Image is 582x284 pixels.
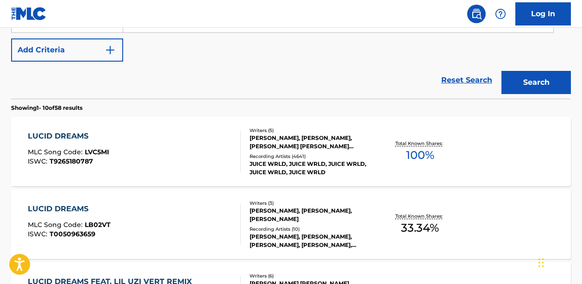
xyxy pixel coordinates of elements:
[28,203,111,215] div: LUCID DREAMS
[401,220,439,236] span: 33.34 %
[28,221,85,229] span: MLC Song Code :
[250,127,374,134] div: Writers ( 5 )
[491,5,510,23] div: Help
[28,131,109,142] div: LUCID DREAMS
[406,147,434,164] span: 100 %
[395,140,445,147] p: Total Known Shares:
[11,104,82,112] p: Showing 1 - 10 of 58 results
[28,157,50,165] span: ISWC :
[250,207,374,223] div: [PERSON_NAME], [PERSON_NAME], [PERSON_NAME]
[437,70,497,90] a: Reset Search
[28,230,50,238] span: ISWC :
[250,272,374,279] div: Writers ( 6 )
[501,71,571,94] button: Search
[11,7,47,20] img: MLC Logo
[515,2,571,25] a: Log In
[11,189,571,259] a: LUCID DREAMSMLC Song Code:LB02VTISWC:T0050963659Writers (3)[PERSON_NAME], [PERSON_NAME], [PERSON_...
[250,233,374,249] div: [PERSON_NAME], [PERSON_NAME], [PERSON_NAME], [PERSON_NAME], [PERSON_NAME]
[467,5,486,23] a: Public Search
[250,134,374,151] div: [PERSON_NAME], [PERSON_NAME], [PERSON_NAME] [PERSON_NAME] [PERSON_NAME] [PERSON_NAME]
[85,148,109,156] span: LVC5MI
[471,8,482,19] img: search
[50,230,95,238] span: T0050963659
[105,44,116,56] img: 9d2ae6d4665cec9f34b9.svg
[495,8,506,19] img: help
[250,226,374,233] div: Recording Artists ( 10 )
[28,148,85,156] span: MLC Song Code :
[50,157,93,165] span: T9265180787
[250,153,374,160] div: Recording Artists ( 4641 )
[11,117,571,186] a: LUCID DREAMSMLC Song Code:LVC5MIISWC:T9265180787Writers (5)[PERSON_NAME], [PERSON_NAME], [PERSON_...
[395,213,445,220] p: Total Known Shares:
[85,221,111,229] span: LB02VT
[250,200,374,207] div: Writers ( 3 )
[536,240,582,284] iframe: Chat Widget
[250,160,374,177] div: JUICE WRLD, JUICE WRLD, JUICE WRLD, JUICE WRLD, JUICE WRLD
[11,38,123,62] button: Add Criteria
[538,249,544,277] div: Drag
